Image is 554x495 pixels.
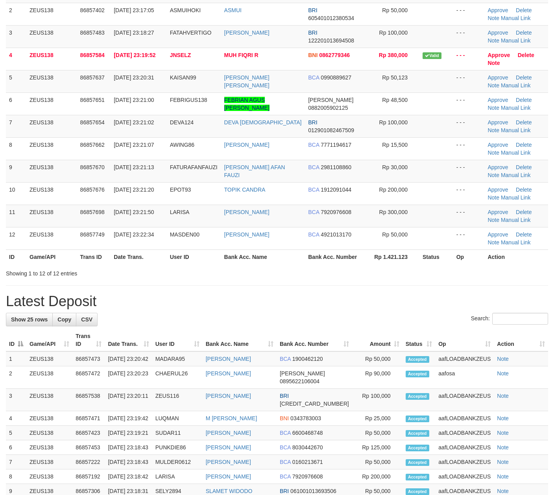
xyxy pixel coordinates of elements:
[352,329,403,351] th: Amount: activate to sort column ascending
[206,488,253,494] a: SLAMET WIDODO
[80,187,105,193] span: 86857676
[501,217,531,223] a: Manual Link
[206,370,251,377] a: [PERSON_NAME]
[6,366,26,389] td: 2
[501,37,531,44] a: Manual Link
[280,444,291,451] span: BCA
[494,329,548,351] th: Action: activate to sort column ascending
[224,187,266,193] a: TOPIK CANDRA
[492,313,548,325] input: Search:
[26,440,72,455] td: ZEUS138
[308,142,319,148] span: BCA
[321,164,351,170] span: Copy 2981108860 to clipboard
[516,142,532,148] a: Delete
[352,440,403,455] td: Rp 125,000
[321,209,351,215] span: Copy 7920976608 to clipboard
[488,150,499,156] a: Note
[72,329,105,351] th: Trans ID: activate to sort column ascending
[26,205,77,227] td: ZEUS138
[290,415,321,421] span: Copy 0343783003 to clipboard
[501,239,531,246] a: Manual Link
[280,378,319,384] span: Copy 0895622106004 to clipboard
[280,430,291,436] span: BCA
[453,70,485,92] td: - - -
[488,119,508,126] a: Approve
[224,164,285,178] a: [PERSON_NAME] AFAN FAUZI
[379,30,408,36] span: Rp 100,000
[292,444,323,451] span: Copy 8030442670 to clipboard
[152,455,203,469] td: MULDER0612
[280,488,289,494] span: BRI
[453,3,485,25] td: - - -
[80,52,105,58] span: 86857584
[206,430,251,436] a: [PERSON_NAME]
[382,74,408,81] span: Rp 50,123
[497,370,509,377] a: Note
[292,459,323,465] span: Copy 0160213671 to clipboard
[280,393,289,399] span: BRI
[11,316,48,323] span: Show 25 rows
[406,371,429,377] span: Accepted
[406,416,429,422] span: Accepted
[308,164,319,170] span: BCA
[6,266,225,277] div: Showing 1 to 12 of 12 entries
[488,60,500,66] a: Note
[497,488,509,494] a: Note
[206,415,257,421] a: M [PERSON_NAME]
[308,37,354,44] span: Copy 122201013694508 to clipboard
[26,411,72,426] td: ZEUS138
[280,459,291,465] span: BCA
[6,92,26,115] td: 6
[80,142,105,148] span: 86857662
[6,426,26,440] td: 5
[80,7,105,13] span: 86857402
[488,15,499,21] a: Note
[206,393,251,399] a: [PERSON_NAME]
[290,488,336,494] span: Copy 061001013693506 to clipboard
[516,74,532,81] a: Delete
[152,469,203,484] td: LARISA
[280,370,325,377] span: [PERSON_NAME]
[105,455,152,469] td: [DATE] 23:18:43
[206,473,251,480] a: [PERSON_NAME]
[321,187,351,193] span: Copy 1912091044 to clipboard
[6,313,53,326] a: Show 25 rows
[453,205,485,227] td: - - -
[6,48,26,70] td: 4
[471,313,548,325] label: Search:
[6,227,26,249] td: 12
[152,366,203,389] td: CHAERUL26
[379,119,408,126] span: Rp 100,000
[170,97,207,103] span: FEBRIGUS138
[26,70,77,92] td: ZEUS138
[379,52,408,58] span: Rp 380,000
[352,389,403,411] td: Rp 100,000
[488,187,508,193] a: Approve
[308,97,353,103] span: [PERSON_NAME]
[206,356,251,362] a: [PERSON_NAME]
[6,137,26,160] td: 8
[72,389,105,411] td: 86857538
[6,329,26,351] th: ID: activate to sort column descending
[484,249,548,264] th: Action
[366,249,419,264] th: Rp 1.421.123
[170,7,201,13] span: ASMUIHOKI
[488,194,499,201] a: Note
[292,430,323,436] span: Copy 6600468748 to clipboard
[352,366,403,389] td: Rp 90,000
[114,30,154,36] span: [DATE] 23:18:27
[501,15,531,21] a: Manual Link
[352,469,403,484] td: Rp 200,000
[280,356,291,362] span: BCA
[6,411,26,426] td: 4
[488,209,508,215] a: Approve
[224,30,270,36] a: [PERSON_NAME]
[26,329,72,351] th: Game/API: activate to sort column ascending
[453,92,485,115] td: - - -
[6,351,26,366] td: 1
[488,74,508,81] a: Approve
[26,3,77,25] td: ZEUS138
[72,351,105,366] td: 86857473
[80,119,105,126] span: 86857654
[277,329,352,351] th: Bank Acc. Number: activate to sort column ascending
